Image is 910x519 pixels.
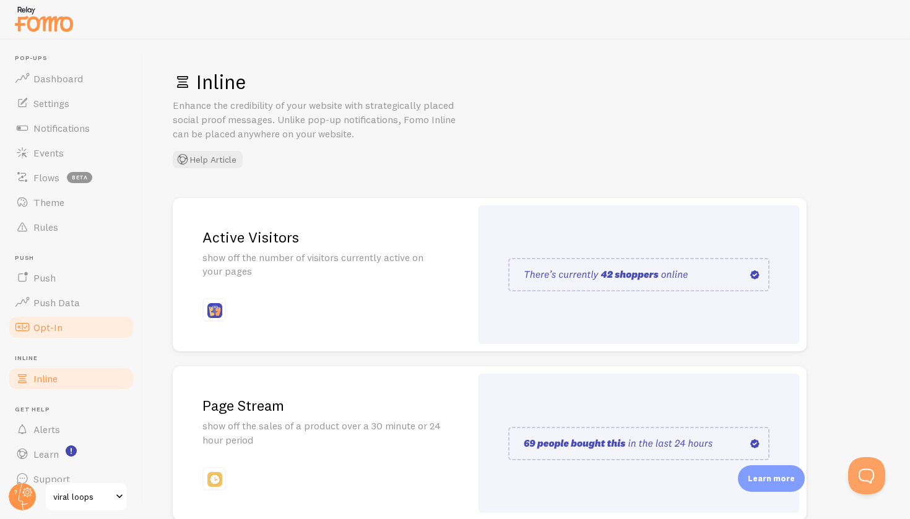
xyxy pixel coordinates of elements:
span: Push [15,254,135,262]
span: Push [33,272,56,284]
p: Learn more [748,473,795,484]
h1: Inline [173,69,880,95]
span: Theme [33,196,64,208]
svg: <p>Watch New Feature Tutorials!</p> [66,445,77,457]
p: show off the number of visitors currently active on your pages [202,251,441,279]
h2: Active Visitors [202,228,441,247]
a: Learn [7,442,135,466]
a: Support [7,466,135,491]
a: Push [7,265,135,290]
span: Inline [33,372,58,385]
span: beta [67,172,92,183]
span: Opt-In [33,321,63,333]
span: Get Help [15,406,135,414]
span: viral loops [53,489,112,504]
a: Theme [7,190,135,215]
a: Alerts [7,417,135,442]
span: Pop-ups [15,54,135,62]
span: Dashboard [33,72,83,85]
a: Push Data [7,290,135,315]
span: Rules [33,221,58,233]
a: Rules [7,215,135,239]
span: Settings [33,97,69,109]
img: pageviews.svg [508,258,769,291]
span: Notifications [33,122,90,134]
a: Opt-In [7,315,135,340]
button: Help Article [173,151,243,168]
div: Learn more [738,465,805,492]
a: viral loops [45,482,128,512]
a: Settings [7,91,135,116]
a: Dashboard [7,66,135,91]
img: fomo_icons_pageviews.svg [207,303,222,318]
span: Learn [33,448,59,460]
span: Alerts [33,423,60,435]
span: Inline [15,354,135,362]
iframe: Help Scout Beacon - Open [848,457,885,494]
img: fomo_icons_page_stream.svg [207,472,222,487]
a: Events [7,140,135,165]
span: Push Data [33,296,80,309]
a: Inline [7,366,135,391]
img: page_stream.svg [508,427,769,460]
img: fomo-relay-logo-orange.svg [13,3,75,35]
h2: Page Stream [202,396,441,415]
a: Notifications [7,116,135,140]
a: Flows beta [7,165,135,190]
p: show off the sales of a product over a 30 minute or 24 hour period [202,419,441,447]
span: Flows [33,171,59,184]
span: Events [33,147,64,159]
span: Support [33,473,70,485]
p: Enhance the credibility of your website with strategically placed social proof messages. Unlike p... [173,98,470,141]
